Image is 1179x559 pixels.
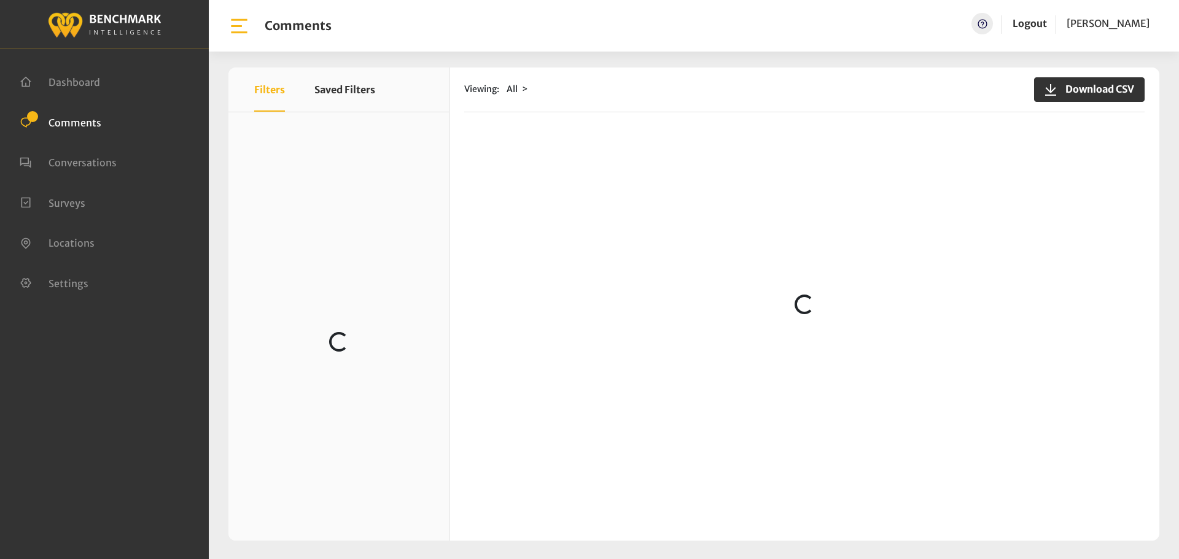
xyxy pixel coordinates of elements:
span: [PERSON_NAME] [1067,17,1150,29]
h1: Comments [265,18,332,33]
a: Conversations [20,155,117,168]
span: Conversations [49,156,117,169]
a: Comments [20,115,101,128]
span: Comments [49,116,101,128]
button: Filters [254,67,285,112]
a: Logout [1013,17,1047,29]
span: Viewing: [464,83,499,96]
a: Logout [1013,13,1047,34]
span: Locations [49,237,95,249]
a: Dashboard [20,75,100,87]
img: benchmark [47,9,161,39]
span: All [507,83,518,94]
a: Settings [20,276,88,288]
img: bar [228,15,250,37]
span: Settings [49,277,88,289]
a: Locations [20,236,95,248]
button: Saved Filters [314,67,375,112]
span: Surveys [49,196,85,209]
span: Download CSV [1058,82,1134,96]
button: Download CSV [1034,77,1145,102]
span: Dashboard [49,76,100,88]
a: [PERSON_NAME] [1067,13,1150,34]
a: Surveys [20,196,85,208]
